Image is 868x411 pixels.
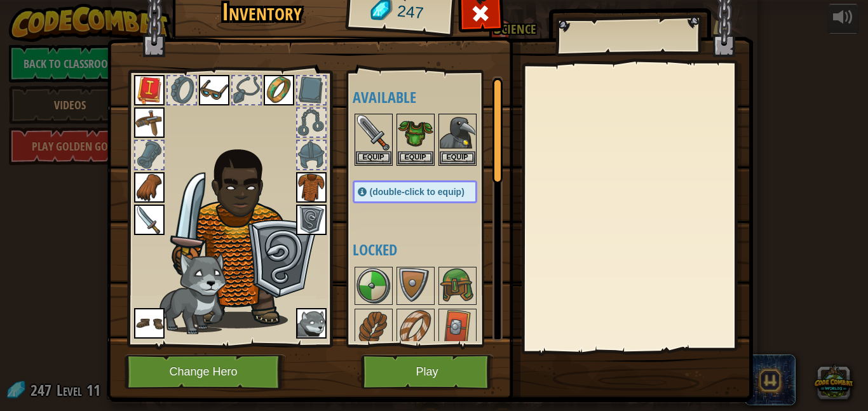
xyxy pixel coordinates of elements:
h4: Available [353,89,503,105]
img: portrait.png [356,115,391,151]
img: portrait.png [296,205,327,235]
button: Change Hero [125,354,286,389]
img: portrait.png [296,308,327,339]
img: Gordon_Stalwart_Hair.png [166,142,323,328]
img: portrait.png [440,115,475,151]
img: wolf-pup-paper-doll.png [156,252,227,334]
img: portrait.png [356,268,391,304]
img: portrait.png [440,268,475,304]
img: portrait.png [398,310,433,346]
button: Equip [356,151,391,165]
h4: Locked [353,241,503,258]
img: portrait.png [398,115,433,151]
img: portrait.png [398,268,433,304]
button: Equip [440,151,475,165]
img: portrait.png [356,310,391,346]
span: (double-click to equip) [370,187,465,197]
img: portrait.png [134,107,165,138]
button: Play [361,354,494,389]
img: portrait.png [440,310,475,346]
img: portrait.png [134,205,165,235]
img: portrait.png [199,75,229,105]
img: portrait.png [296,172,327,203]
button: Equip [398,151,433,165]
img: portrait.png [134,75,165,105]
img: portrait.png [134,172,165,203]
img: portrait.png [264,75,294,105]
img: portrait.png [134,308,165,339]
img: male.png [166,144,322,328]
